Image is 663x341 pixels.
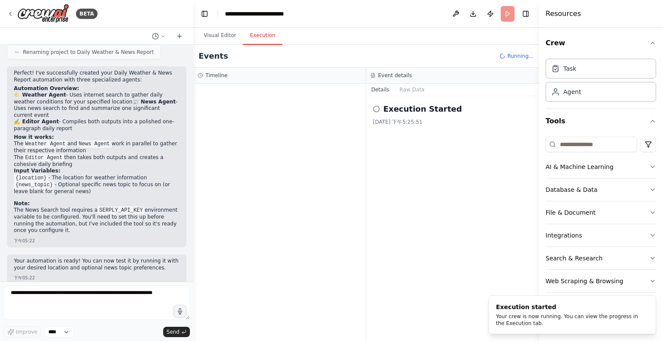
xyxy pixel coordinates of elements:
div: Execution started [496,303,645,311]
button: Details [366,84,395,96]
code: Editor Agent [23,154,64,162]
button: Hide left sidebar [199,8,211,20]
code: {location} [14,174,48,182]
p: Your automation is ready! You can now test it by running it with your desired location and option... [14,258,180,271]
div: 下午05:22 [14,275,180,281]
div: Your crew is now running. You can view the progress in the Execution tab. [496,313,645,327]
div: Crew [546,55,656,109]
p: Perfect! I've successfully created your Daily Weather & News Report automation with three special... [14,70,180,83]
strong: 📰 News Agent [133,99,176,105]
strong: Input Variables: [14,168,60,174]
span: Send [167,328,180,335]
span: Renaming project to Daily Weather & News Report [23,49,154,56]
strong: ✍️ Editor Agent [14,119,59,125]
div: Database & Data [546,185,597,194]
button: Send [163,327,190,337]
button: File & Document [546,201,656,224]
div: Web Scraping & Browsing [546,277,623,285]
li: - The location for weather information [14,175,180,181]
nav: breadcrumb [225,9,306,18]
p: The News Search tool requires a environment variable to be configured. You'll need to set this up... [14,207,180,234]
button: Search & Research [546,247,656,269]
div: AI & Machine Learning [546,163,613,171]
div: Agent [563,88,581,96]
strong: How it works: [14,134,54,140]
div: [DATE] 下午5:25:51 [373,119,532,125]
div: File & Document [546,208,596,217]
strong: Automation Overview: [14,85,79,91]
button: Database & Data [546,178,656,201]
strong: 🌤️ Weather Agent [14,92,66,98]
h2: Events [199,50,228,62]
li: - Optional specific news topic to focus on (or leave blank for general news) [14,181,180,195]
h4: Resources [546,9,581,19]
button: Web Scraping & Browsing [546,270,656,292]
div: Integrations [546,231,582,240]
button: Tools [546,109,656,133]
button: AI & Machine Learning [546,156,656,178]
span: Improve [16,328,37,335]
h3: Event details [378,72,412,79]
button: Crew [546,31,656,55]
code: {news_topic} [14,181,54,189]
img: Logo [17,4,69,23]
button: Raw Data [395,84,430,96]
button: Visual Editor [197,27,243,45]
code: SERPLY_API_KEY [98,206,145,214]
button: Execution [243,27,282,45]
button: Hide right sidebar [520,8,532,20]
h2: Execution Started [383,103,462,115]
div: BETA [76,9,98,19]
div: Search & Research [546,254,603,263]
button: Integrations [546,224,656,247]
p: - Uses internet search to gather daily weather conditions for your specified location - Uses news... [14,92,180,132]
button: Improve [3,326,41,338]
button: Start a new chat [173,31,186,41]
code: Weather Agent [23,140,67,148]
span: Running... [507,53,534,59]
strong: Note: [14,200,30,206]
div: 下午05:22 [14,238,180,244]
button: Switch to previous chat [148,31,169,41]
li: The then takes both outputs and creates a cohesive daily briefing [14,154,180,168]
code: News Agent [77,140,112,148]
div: Tools [546,133,656,300]
h3: Timeline [205,72,227,79]
li: The and work in parallel to gather their respective information [14,141,180,154]
button: Click to speak your automation idea [174,305,186,318]
div: Task [563,64,576,73]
